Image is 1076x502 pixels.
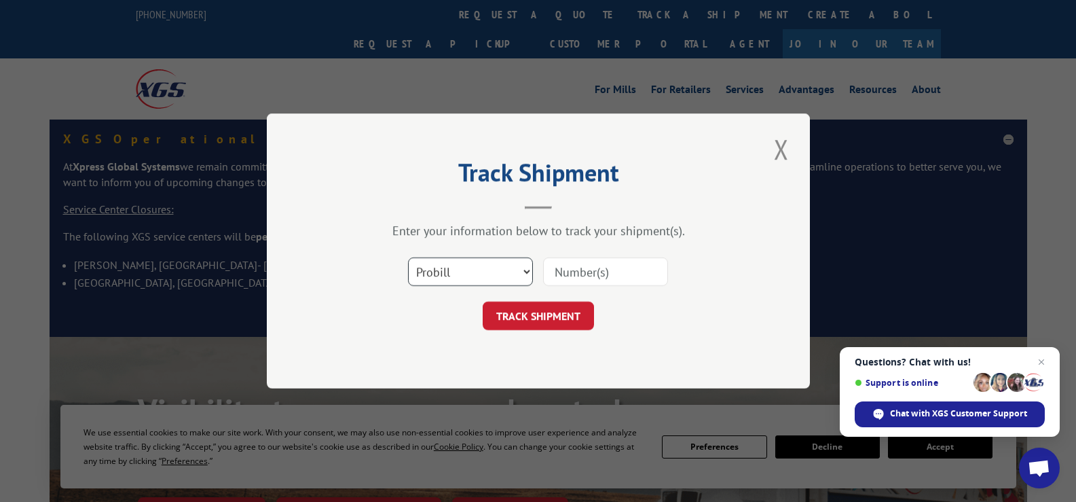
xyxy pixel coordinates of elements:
span: Support is online [855,378,969,388]
h2: Track Shipment [335,163,742,189]
input: Number(s) [543,257,668,286]
span: Chat with XGS Customer Support [890,408,1027,420]
div: Enter your information below to track your shipment(s). [335,223,742,238]
button: TRACK SHIPMENT [483,302,594,330]
span: Chat with XGS Customer Support [855,401,1045,427]
button: Close modal [770,130,793,168]
a: Open chat [1019,448,1060,488]
span: Questions? Chat with us! [855,357,1045,367]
